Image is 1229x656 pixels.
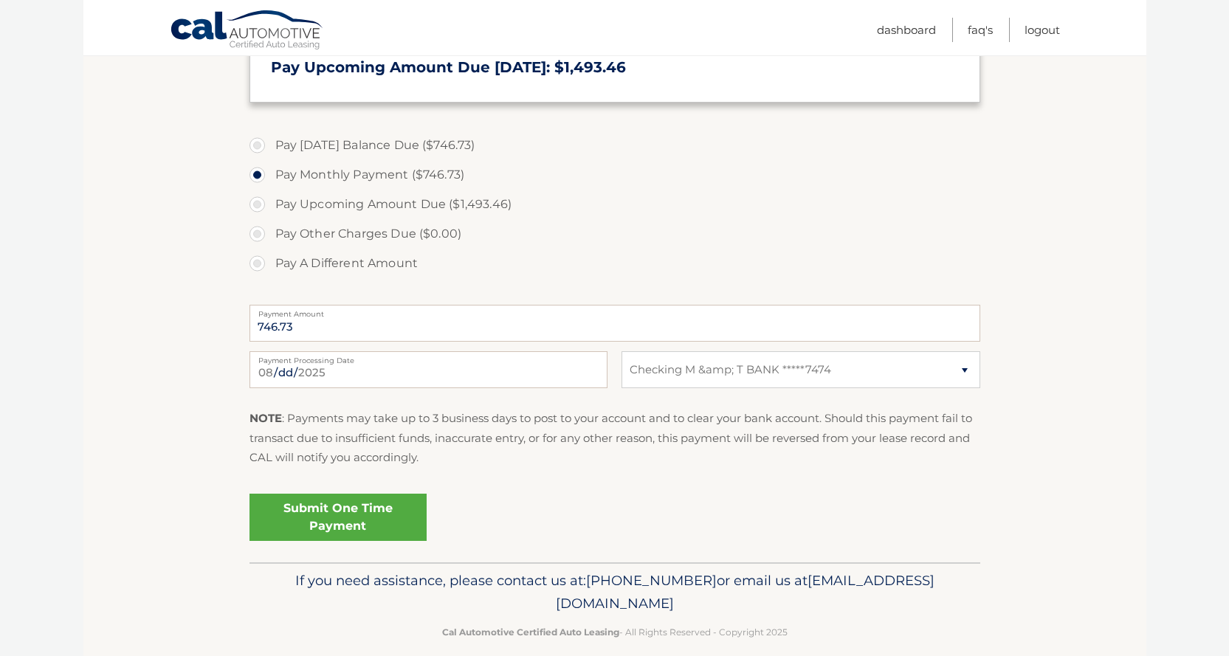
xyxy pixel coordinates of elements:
[249,160,980,190] label: Pay Monthly Payment ($746.73)
[586,572,717,589] span: [PHONE_NUMBER]
[249,305,980,342] input: Payment Amount
[259,624,971,640] p: - All Rights Reserved - Copyright 2025
[968,18,993,42] a: FAQ's
[271,58,959,77] h3: Pay Upcoming Amount Due [DATE]: $1,493.46
[442,626,619,638] strong: Cal Automotive Certified Auto Leasing
[249,131,980,160] label: Pay [DATE] Balance Due ($746.73)
[249,305,980,317] label: Payment Amount
[249,249,980,278] label: Pay A Different Amount
[877,18,936,42] a: Dashboard
[259,569,971,616] p: If you need assistance, please contact us at: or email us at
[249,190,980,219] label: Pay Upcoming Amount Due ($1,493.46)
[1025,18,1060,42] a: Logout
[249,409,980,467] p: : Payments may take up to 3 business days to post to your account and to clear your bank account....
[249,351,607,388] input: Payment Date
[249,494,427,541] a: Submit One Time Payment
[249,411,282,425] strong: NOTE
[249,351,607,363] label: Payment Processing Date
[249,219,980,249] label: Pay Other Charges Due ($0.00)
[170,10,325,52] a: Cal Automotive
